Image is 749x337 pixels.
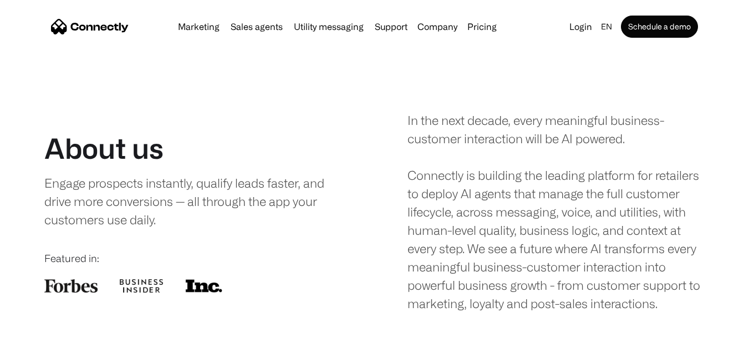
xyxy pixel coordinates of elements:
a: Support [370,22,412,31]
h1: About us [44,132,164,165]
a: Pricing [463,22,501,31]
a: Marketing [174,22,224,31]
div: en [601,19,612,34]
a: home [51,18,129,35]
a: Sales agents [226,22,287,31]
ul: Language list [22,318,67,333]
a: Schedule a demo [621,16,698,38]
a: Utility messaging [289,22,368,31]
aside: Language selected: English [11,316,67,333]
a: Login [565,19,597,34]
div: Company [414,19,461,34]
div: Featured in: [44,251,342,266]
div: In the next decade, every meaningful business-customer interaction will be AI powered. Connectly ... [407,111,705,313]
div: Engage prospects instantly, qualify leads faster, and drive more conversions — all through the ap... [44,174,327,229]
div: en [597,19,619,34]
div: Company [417,19,457,34]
